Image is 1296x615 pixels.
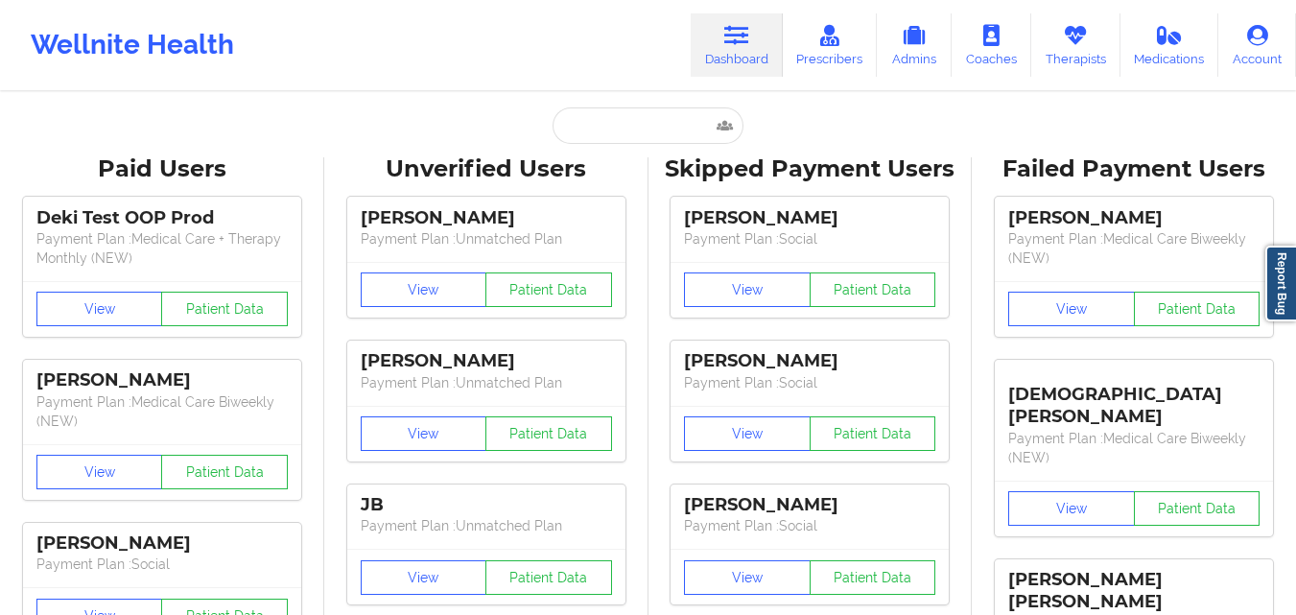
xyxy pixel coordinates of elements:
div: [PERSON_NAME] [684,350,935,372]
a: Medications [1120,13,1219,77]
p: Payment Plan : Medical Care Biweekly (NEW) [1008,229,1260,268]
button: View [361,560,487,595]
a: Dashboard [691,13,783,77]
a: Account [1218,13,1296,77]
div: JB [361,494,612,516]
button: View [1008,292,1135,326]
div: [PERSON_NAME] [36,532,288,555]
div: [PERSON_NAME] [361,207,612,229]
div: Unverified Users [338,154,635,184]
button: View [361,272,487,307]
button: Patient Data [485,272,612,307]
p: Payment Plan : Medical Care Biweekly (NEW) [36,392,288,431]
div: [DEMOGRAPHIC_DATA][PERSON_NAME] [1008,369,1260,428]
div: [PERSON_NAME] [684,494,935,516]
a: Therapists [1031,13,1120,77]
a: Report Bug [1265,246,1296,321]
p: Payment Plan : Medical Care + Therapy Monthly (NEW) [36,229,288,268]
p: Payment Plan : Social [684,373,935,392]
button: Patient Data [1134,292,1261,326]
p: Payment Plan : Unmatched Plan [361,516,612,535]
button: View [361,416,487,451]
button: View [684,416,811,451]
button: Patient Data [161,292,288,326]
button: Patient Data [810,560,936,595]
div: [PERSON_NAME] [PERSON_NAME] [1008,569,1260,613]
button: View [684,560,811,595]
div: Deki Test OOP Prod [36,207,288,229]
p: Payment Plan : Social [684,229,935,248]
div: [PERSON_NAME] [684,207,935,229]
div: Failed Payment Users [985,154,1283,184]
a: Admins [877,13,952,77]
div: [PERSON_NAME] [1008,207,1260,229]
button: Patient Data [485,416,612,451]
p: Payment Plan : Unmatched Plan [361,229,612,248]
div: Paid Users [13,154,311,184]
p: Payment Plan : Medical Care Biweekly (NEW) [1008,429,1260,467]
button: View [36,292,163,326]
a: Coaches [952,13,1031,77]
div: Skipped Payment Users [662,154,959,184]
button: Patient Data [161,455,288,489]
button: Patient Data [810,416,936,451]
div: [PERSON_NAME] [361,350,612,372]
button: View [36,455,163,489]
a: Prescribers [783,13,878,77]
button: View [684,272,811,307]
div: [PERSON_NAME] [36,369,288,391]
button: Patient Data [485,560,612,595]
button: View [1008,491,1135,526]
button: Patient Data [1134,491,1261,526]
p: Payment Plan : Social [36,555,288,574]
button: Patient Data [810,272,936,307]
p: Payment Plan : Unmatched Plan [361,373,612,392]
p: Payment Plan : Social [684,516,935,535]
